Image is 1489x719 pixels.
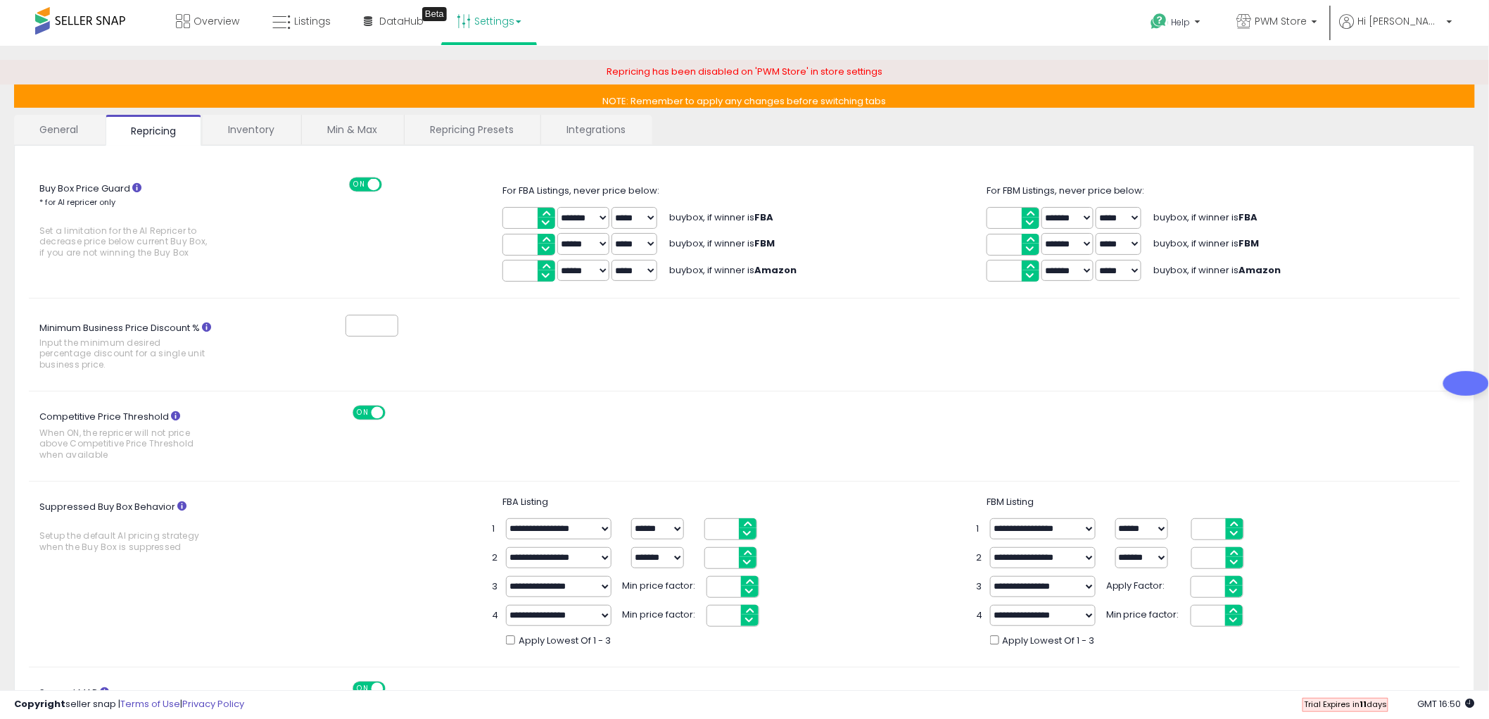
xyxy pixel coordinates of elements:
div: Tooltip anchor [422,7,447,21]
span: 2025-10-11 16:50 GMT [1418,697,1475,711]
strong: Copyright [14,697,65,711]
span: 2 [976,551,983,565]
span: OFF [379,179,402,191]
a: Repricing Presets [405,115,539,144]
span: FBA Listing [502,495,548,508]
span: For FBA Listings, never price below: [502,184,659,197]
b: FBM [1239,237,1260,250]
span: 2 [492,551,499,565]
a: Min & Max [302,115,403,144]
span: FBM Listing [987,495,1034,508]
span: 1 [492,523,499,536]
p: NOTE: Remember to apply any changes before switching tabs [14,85,1475,108]
a: Help [1140,2,1215,46]
span: Setup the default AI pricing strategy when the Buy Box is suppressed [39,530,209,552]
span: Repricing has been disabled on 'PWM Store' in store settings [607,65,882,78]
span: buybox, if winner is [670,263,797,277]
span: OFF [384,683,406,695]
span: buybox, if winner is [1154,263,1281,277]
label: Buy Box Price Guard [29,177,250,265]
span: When ON, the repricer will not price above Competitive Price Threshold when available [39,427,209,460]
span: buybox, if winner is [670,237,775,250]
a: Inventory [203,115,300,144]
div: seller snap | | [14,698,244,711]
span: For FBM Listings, never price below: [987,184,1145,197]
small: * for AI repricer only [39,196,115,208]
span: buybox, if winner is [1154,211,1258,224]
a: Hi [PERSON_NAME] [1340,14,1452,46]
span: Help [1172,16,1191,28]
span: 4 [976,609,983,623]
span: 3 [976,580,983,594]
span: 4 [492,609,499,623]
span: PWM Store [1255,14,1307,28]
span: Apply Factor: [1106,576,1184,593]
a: General [14,115,104,144]
span: Input the minimum desired percentage discount for a single unit business price. [39,337,209,370]
span: Listings [294,14,331,28]
span: Min price factor: [1106,605,1184,622]
span: 3 [492,580,499,594]
b: FBM [755,237,775,250]
span: ON [354,407,372,419]
a: Privacy Policy [182,697,244,711]
b: Amazon [1239,263,1281,277]
span: DataHub [379,14,424,28]
a: Repricing [106,115,201,146]
b: Amazon [755,263,797,277]
label: Suppressed Buy Box Behavior [29,496,250,559]
span: ON [354,683,372,695]
a: Terms of Use [120,697,180,711]
span: ON [350,179,368,191]
span: Apply Lowest Of 1 - 3 [519,634,611,648]
a: Integrations [541,115,651,144]
b: FBA [755,211,774,224]
label: Competitive Price Threshold [29,406,250,467]
span: Min price factor: [622,605,699,622]
span: 1 [976,523,983,536]
span: OFF [384,407,406,419]
span: buybox, if winner is [670,211,774,224]
b: 11 [1360,699,1367,710]
b: FBA [1239,211,1258,224]
i: Get Help [1151,13,1168,30]
span: Set a limitation for the AI Repricer to decrease price below current Buy Box, if you are not winn... [39,225,209,258]
span: buybox, if winner is [1154,237,1260,250]
span: Min price factor: [622,576,699,593]
span: Apply Lowest Of 1 - 3 [1003,634,1095,648]
span: Trial Expires in days [1304,699,1387,710]
label: Minimum Business Price Discount % [29,318,250,377]
span: Hi [PERSON_NAME] [1358,14,1443,28]
span: Overview [194,14,239,28]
